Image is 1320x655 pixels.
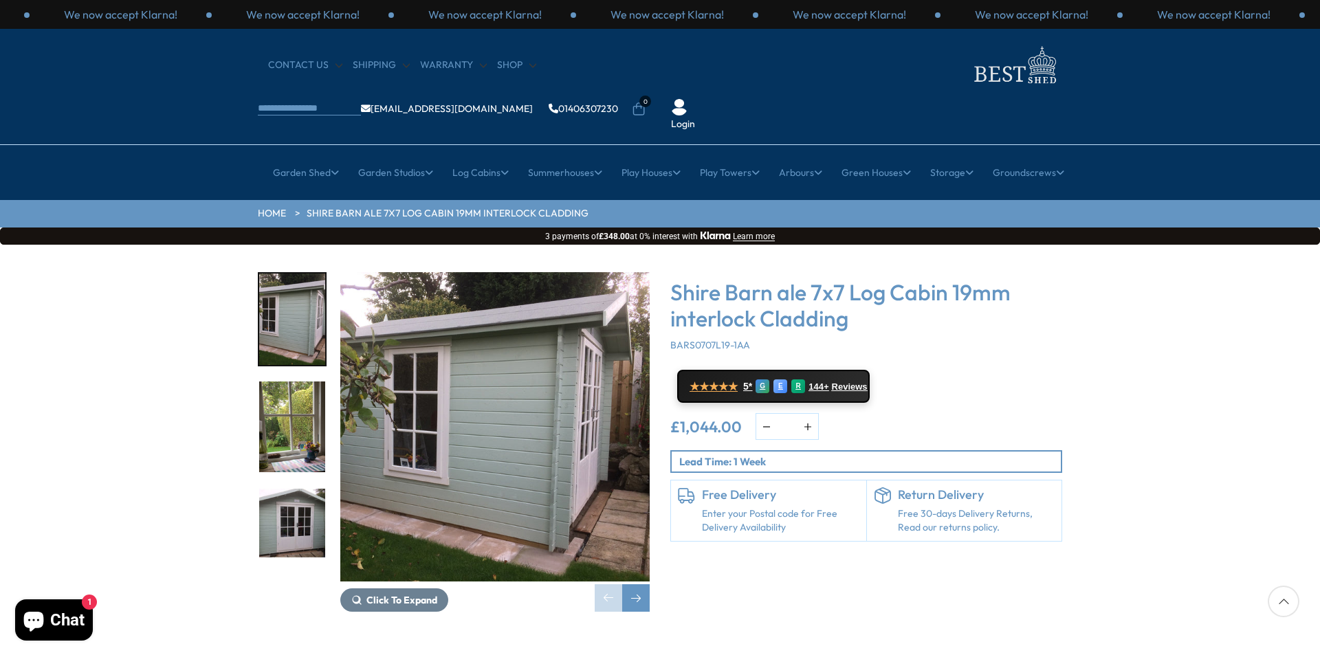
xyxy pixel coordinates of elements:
span: ★★★★★ [690,380,738,393]
a: Arbours [779,155,822,190]
a: Groundscrews [993,155,1064,190]
div: E [773,379,787,393]
div: 2 / 3 [394,7,576,22]
a: HOME [258,207,286,221]
a: Shop [497,58,536,72]
button: Click To Expand [340,588,448,612]
p: We now accept Klarna! [1157,7,1270,22]
a: Garden Studios [358,155,433,190]
a: Warranty [420,58,487,72]
h6: Free Delivery [702,487,859,502]
div: 3 / 3 [30,7,212,22]
p: We now accept Klarna! [64,7,177,22]
a: Green Houses [841,155,911,190]
div: 1 / 3 [212,7,394,22]
img: Barnsdale_2_cea6fa23-7322-4614-ab76-fb9754416e1c_200x200.jpg [259,274,325,365]
div: G [756,379,769,393]
a: 0 [632,102,646,116]
p: We now accept Klarna! [610,7,724,22]
img: Shire Barn ale 7x7 Log Cabin 19mm interlock Cladding - Best Shed [340,272,650,581]
span: 144+ [808,381,828,392]
div: 2 / 11 [258,380,327,474]
inbox-online-store-chat: Shopify online store chat [11,599,97,644]
ins: £1,044.00 [670,419,742,434]
p: We now accept Klarna! [975,7,1088,22]
a: [EMAIL_ADDRESS][DOMAIN_NAME] [361,104,533,113]
div: Next slide [622,584,650,612]
a: Summerhouses [528,155,602,190]
div: 1 / 11 [340,272,650,612]
a: Login [671,118,695,131]
span: 0 [639,96,651,107]
span: Reviews [832,381,868,392]
img: logo [966,43,1062,87]
div: 1 / 3 [758,7,940,22]
a: CONTACT US [268,58,342,72]
span: BARS0707L19-1AA [670,339,750,351]
div: R [791,379,805,393]
img: User Icon [671,99,687,115]
a: Shipping [353,58,410,72]
a: Shire Barn ale 7x7 Log Cabin 19mm interlock Cladding [307,207,588,221]
a: Play Houses [621,155,681,190]
img: Barnsdale_3_4855ff5d-416b-49fb-b135-f2c42e7340e7_200x200.jpg [259,381,325,473]
p: We now accept Klarna! [428,7,542,22]
p: Lead Time: 1 Week [679,454,1061,469]
img: Barnsdale_ef622831-4fbb-42f2-b578-2a342bac17f4_200x200.jpg [259,489,325,580]
a: ★★★★★ 5* G E R 144+ Reviews [677,370,870,403]
h6: Return Delivery [898,487,1055,502]
p: Free 30-days Delivery Returns, Read our returns policy. [898,507,1055,534]
a: Enter your Postal code for Free Delivery Availability [702,507,859,534]
p: We now accept Klarna! [246,7,360,22]
div: 1 / 11 [258,272,327,366]
span: Click To Expand [366,594,437,606]
a: Garden Shed [273,155,339,190]
div: Previous slide [595,584,622,612]
div: 3 / 11 [258,487,327,581]
p: We now accept Klarna! [793,7,906,22]
a: 01406307230 [549,104,618,113]
div: 3 / 3 [576,7,758,22]
div: 2 / 3 [940,7,1123,22]
a: Storage [930,155,973,190]
a: Play Towers [700,155,760,190]
div: 3 / 3 [1123,7,1305,22]
h3: Shire Barn ale 7x7 Log Cabin 19mm interlock Cladding [670,279,1062,332]
a: Log Cabins [452,155,509,190]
